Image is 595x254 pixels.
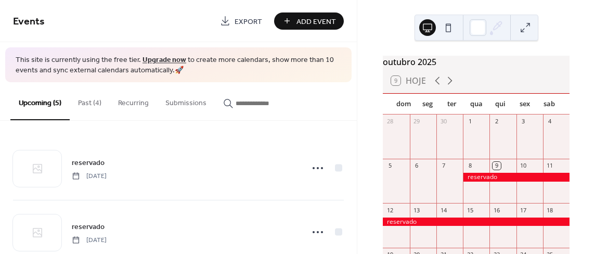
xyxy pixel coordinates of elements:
[537,94,561,115] div: sab
[488,94,513,115] div: qui
[439,162,447,170] div: 7
[546,206,554,214] div: 18
[493,206,500,214] div: 16
[513,94,537,115] div: sex
[413,162,421,170] div: 6
[72,221,105,232] span: reservado
[493,162,500,170] div: 9
[493,118,500,125] div: 2
[466,206,474,214] div: 15
[383,56,570,68] div: outubro 2025
[466,118,474,125] div: 1
[413,206,421,214] div: 13
[235,16,262,27] span: Export
[546,118,554,125] div: 4
[464,94,488,115] div: qua
[212,12,270,30] a: Export
[440,94,464,115] div: ter
[386,118,394,125] div: 28
[110,82,157,119] button: Recurring
[463,173,570,182] div: reservado
[143,53,186,67] a: Upgrade now
[72,157,105,169] a: reservado
[439,118,447,125] div: 30
[72,171,107,181] span: [DATE]
[520,118,527,125] div: 3
[72,235,107,245] span: [DATE]
[466,162,474,170] div: 8
[10,82,70,120] button: Upcoming (5)
[386,162,394,170] div: 5
[70,82,110,119] button: Past (4)
[274,12,344,30] button: Add Event
[416,94,440,115] div: seg
[16,55,341,75] span: This site is currently using the free tier. to create more calendars, show more than 10 events an...
[72,221,105,233] a: reservado
[296,16,336,27] span: Add Event
[546,162,554,170] div: 11
[520,206,527,214] div: 17
[13,11,45,32] span: Events
[383,218,570,226] div: reservado
[157,82,215,119] button: Submissions
[413,118,421,125] div: 29
[520,162,527,170] div: 10
[386,206,394,214] div: 12
[391,94,416,115] div: dom
[439,206,447,214] div: 14
[72,157,105,168] span: reservado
